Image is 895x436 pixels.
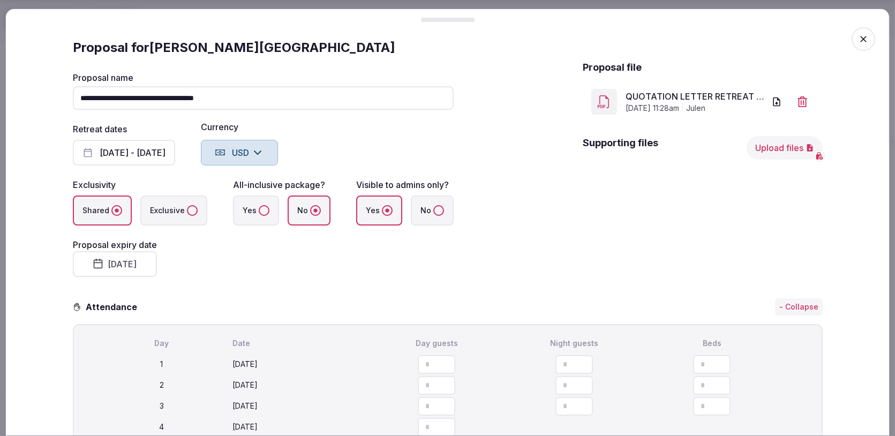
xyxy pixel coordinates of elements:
div: [DATE] [232,380,366,391]
label: Currency [201,123,278,131]
h2: Supporting files [583,136,658,160]
button: Exclusive [187,205,198,216]
label: Exclusive [140,196,207,225]
button: Yes [382,205,393,216]
div: 4 [95,422,229,433]
label: Proposal expiry date [73,239,157,250]
label: Proposal name [73,73,454,82]
div: [DATE] [232,422,366,433]
div: [DATE] [232,401,366,412]
label: Retreat dates [73,124,127,134]
span: julen [686,103,705,114]
button: No [433,205,444,216]
div: 2 [95,380,229,391]
div: Date [232,338,366,349]
label: Shared [73,196,132,225]
div: Night guests [508,338,641,349]
label: Visible to admins only? [356,179,449,190]
label: No [411,196,454,225]
div: Proposal for [PERSON_NAME][GEOGRAPHIC_DATA] [73,39,823,56]
button: Upload files [747,136,823,160]
label: No [288,196,330,225]
h3: Attendance [81,300,146,313]
button: [DATE] - [DATE] [73,140,175,166]
h2: Proposal file [583,61,642,74]
label: Yes [233,196,279,225]
div: 1 [95,359,229,370]
button: Yes [259,205,269,216]
label: Exclusivity [73,179,116,190]
label: Yes [356,196,402,225]
button: No [310,205,321,216]
div: [DATE] [232,359,366,370]
label: All-inclusive package? [233,179,325,190]
span: [DATE] 11:28am [626,103,679,114]
a: QUOTATION LETTER RETREAT & VENUES.pdf [626,91,765,103]
button: USD [201,140,278,166]
button: - Collapse [775,298,823,315]
button: [DATE] [73,251,157,277]
div: Day [95,338,229,349]
button: Shared [111,205,122,216]
div: 3 [95,401,229,412]
div: Beds [645,338,779,349]
div: Day guests [370,338,503,349]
